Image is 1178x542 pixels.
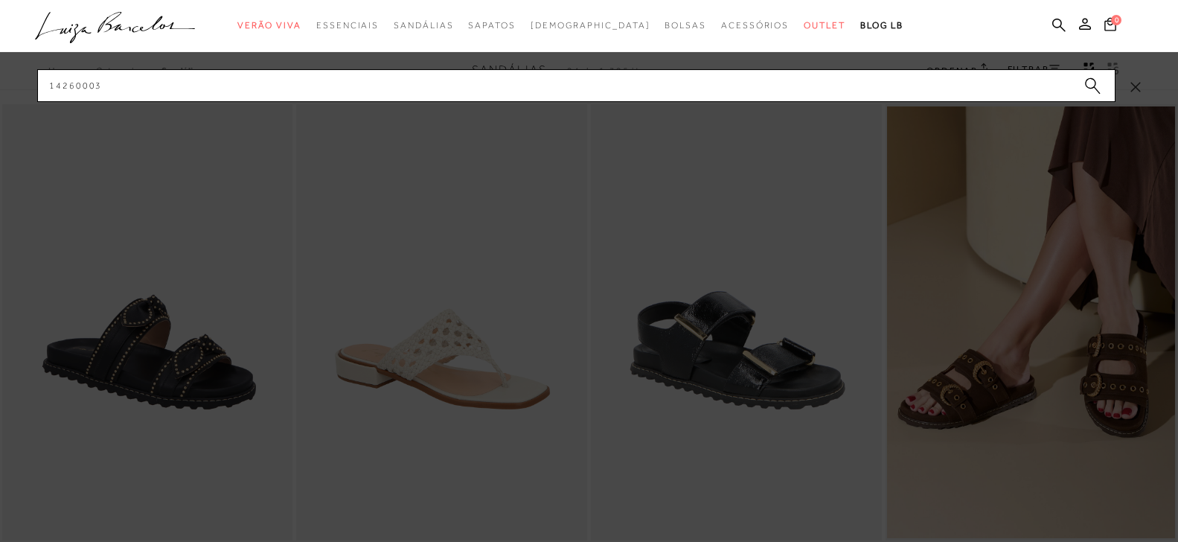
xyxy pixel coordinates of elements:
span: BLOG LB [860,20,903,31]
a: categoryNavScreenReaderText [394,12,453,39]
button: 0 [1100,16,1121,36]
a: categoryNavScreenReaderText [665,12,706,39]
a: categoryNavScreenReaderText [237,12,301,39]
span: [DEMOGRAPHIC_DATA] [531,20,650,31]
input: Buscar. [37,69,1115,102]
span: Acessórios [721,20,789,31]
span: Bolsas [665,20,706,31]
a: categoryNavScreenReaderText [468,12,515,39]
a: categoryNavScreenReaderText [804,12,845,39]
a: categoryNavScreenReaderText [721,12,789,39]
a: BLOG LB [860,12,903,39]
span: Sapatos [468,20,515,31]
span: 0 [1111,15,1121,25]
a: noSubCategoriesText [531,12,650,39]
a: categoryNavScreenReaderText [316,12,379,39]
span: Outlet [804,20,845,31]
span: Essenciais [316,20,379,31]
span: Verão Viva [237,20,301,31]
span: Sandálias [394,20,453,31]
